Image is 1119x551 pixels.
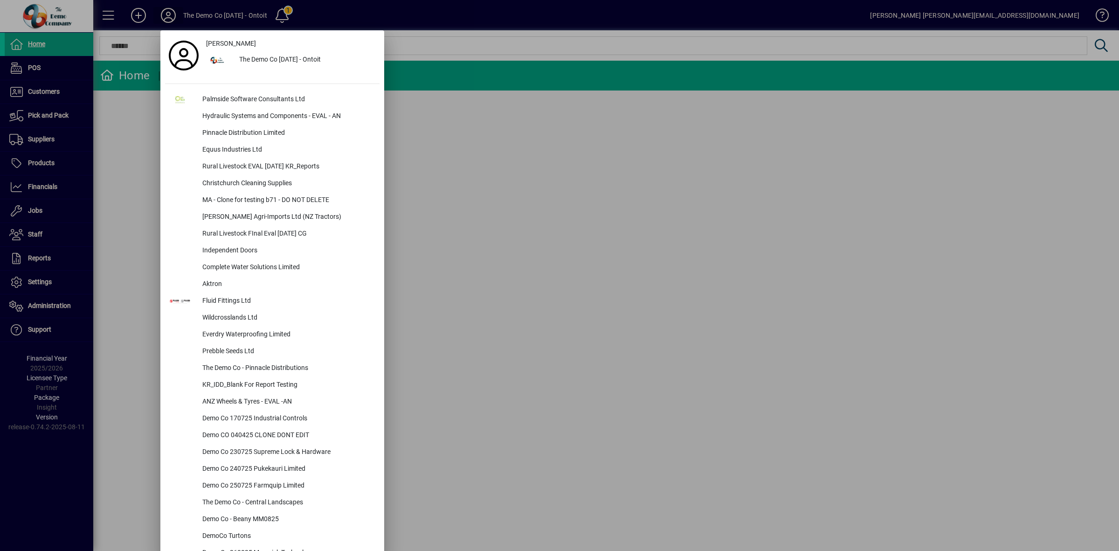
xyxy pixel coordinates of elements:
div: Everdry Waterproofing Limited [195,327,380,343]
button: Rural Livestock EVAL [DATE] KR_Reports [165,159,380,175]
div: Fluid Fittings Ltd [195,293,380,310]
button: [PERSON_NAME] Agri-Imports Ltd (NZ Tractors) [165,209,380,226]
div: Demo Co 230725 Supreme Lock & Hardware [195,444,380,461]
button: Hydraulic Systems and Components - EVAL - AN [165,108,380,125]
button: Complete Water Solutions Limited [165,259,380,276]
button: Prebble Seeds Ltd [165,343,380,360]
button: The Demo Co [DATE] - Ontoit [202,52,380,69]
div: Aktron [195,276,380,293]
div: Demo Co 170725 Industrial Controls [195,411,380,427]
button: Wildcrosslands Ltd [165,310,380,327]
div: DemoCo Turtons [195,528,380,545]
button: Independent Doors [165,243,380,259]
div: Palmside Software Consultants Ltd [195,91,380,108]
div: KR_IDD_Blank For Report Testing [195,377,380,394]
button: The Demo Co - Pinnacle Distributions [165,360,380,377]
button: Palmside Software Consultants Ltd [165,91,380,108]
button: Demo Co - Beany MM0825 [165,511,380,528]
div: The Demo Co - Central Landscapes [195,495,380,511]
div: Wildcrosslands Ltd [195,310,380,327]
button: Demo CO 040425 CLONE DONT EDIT [165,427,380,444]
div: Equus Industries Ltd [195,142,380,159]
a: [PERSON_NAME] [202,35,380,52]
div: Demo Co - Beany MM0825 [195,511,380,528]
button: Demo Co 230725 Supreme Lock & Hardware [165,444,380,461]
button: Demo Co 170725 Industrial Controls [165,411,380,427]
button: Christchurch Cleaning Supplies [165,175,380,192]
button: Demo Co 240725 Pukekauri Limited [165,461,380,478]
div: [PERSON_NAME] Agri-Imports Ltd (NZ Tractors) [195,209,380,226]
div: Pinnacle Distribution Limited [195,125,380,142]
div: Hydraulic Systems and Components - EVAL - AN [195,108,380,125]
button: Aktron [165,276,380,293]
div: Rural Livestock FInal Eval [DATE] CG [195,226,380,243]
button: Pinnacle Distribution Limited [165,125,380,142]
div: Demo Co 250725 Farmquip Limited [195,478,380,495]
button: KR_IDD_Blank For Report Testing [165,377,380,394]
button: Rural Livestock FInal Eval [DATE] CG [165,226,380,243]
div: Independent Doors [195,243,380,259]
button: DemoCo Turtons [165,528,380,545]
div: MA - Clone for testing b71 - DO NOT DELETE [195,192,380,209]
div: Rural Livestock EVAL [DATE] KR_Reports [195,159,380,175]
div: Demo Co 240725 Pukekauri Limited [195,461,380,478]
div: The Demo Co [DATE] - Ontoit [232,52,380,69]
div: Complete Water Solutions Limited [195,259,380,276]
div: Demo CO 040425 CLONE DONT EDIT [195,427,380,444]
button: Equus Industries Ltd [165,142,380,159]
div: Prebble Seeds Ltd [195,343,380,360]
button: MA - Clone for testing b71 - DO NOT DELETE [165,192,380,209]
button: Everdry Waterproofing Limited [165,327,380,343]
button: Demo Co 250725 Farmquip Limited [165,478,380,495]
div: Christchurch Cleaning Supplies [195,175,380,192]
a: Profile [165,47,202,64]
div: The Demo Co - Pinnacle Distributions [195,360,380,377]
button: Fluid Fittings Ltd [165,293,380,310]
button: ANZ Wheels & Tyres - EVAL -AN [165,394,380,411]
button: The Demo Co - Central Landscapes [165,495,380,511]
div: ANZ Wheels & Tyres - EVAL -AN [195,394,380,411]
span: [PERSON_NAME] [206,39,256,49]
